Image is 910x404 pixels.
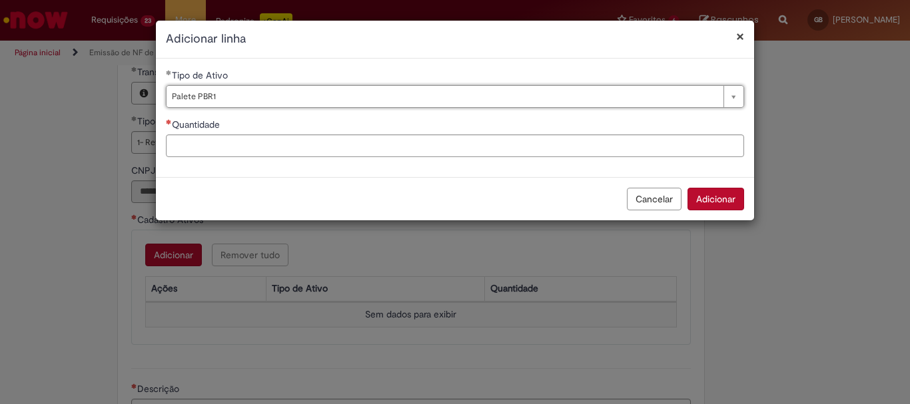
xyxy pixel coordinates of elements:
[687,188,744,210] button: Adicionar
[166,134,744,157] input: Quantidade
[172,118,223,130] span: Quantidade
[166,31,744,48] h2: Adicionar linha
[736,29,744,43] button: Fechar modal
[166,119,172,124] span: Necessários
[172,86,717,107] span: Palete PBR1
[627,188,682,210] button: Cancelar
[172,69,230,81] span: Tipo de Ativo
[166,70,172,75] span: Obrigatório Preenchido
